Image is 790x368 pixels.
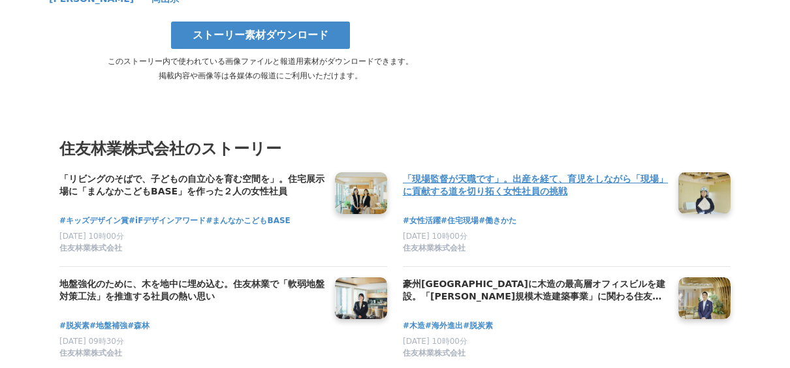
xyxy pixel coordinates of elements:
span: 住友林業株式会社 [403,243,466,254]
span: [DATE] 10時00分 [59,232,124,241]
h4: 地盤強化のために、木を地中に埋め込む。住友林業で「軟弱地盤対策工法」を推進する社員の熱い思い [59,277,324,304]
a: #森林 [127,320,150,332]
a: #海外進出 [425,320,463,332]
h3: 住友林業株式会社のストーリー [59,136,731,161]
a: 住友林業株式会社 [403,243,668,256]
a: #働きかた [479,215,516,227]
a: 地盤強化のために、木を地中に埋め込む。住友林業で「軟弱地盤対策工法」を推進する社員の熱い思い [59,277,324,305]
a: 住友林業株式会社 [403,348,668,361]
span: 住友林業株式会社 [59,348,122,359]
a: 「現場監督が天職です」。出産を経て、育児をしながら「現場」に貢献する道を切り拓く女性社員の挑戦 [403,172,668,200]
a: #まんなかこどもBASE [206,215,290,227]
span: 住友林業株式会社 [403,348,466,359]
a: #脱炭素 [59,320,89,332]
span: [DATE] 10時00分 [403,232,467,241]
a: #地盤補強 [89,320,127,332]
a: #キッズデザイン賞 [59,215,129,227]
a: #女性活躍 [403,215,441,227]
a: #住宅現場 [441,215,479,227]
h4: 「リビングのそばで、子どもの自立心を育む空間を」。住宅展示場に「まんなかこどもBASE」を作った２人の女性社員 [59,172,324,199]
a: ストーリー素材ダウンロード [171,22,350,49]
a: #iFデザインアワード [129,215,206,227]
h4: 「現場監督が天職です」。出産を経て、育児をしながら「現場」に貢献する道を切り拓く女性社員の挑戦 [403,172,668,199]
a: 住友林業株式会社 [59,243,324,256]
a: 住友林業株式会社 [59,348,324,361]
span: [DATE] 09時30分 [59,337,124,346]
a: #脱炭素 [463,320,493,332]
p: このストーリー内で使われている画像ファイルと報道用素材がダウンロードできます。 掲載内容や画像等は各媒体の報道にご利用いただけます。 [49,54,472,83]
a: #木造 [403,320,425,332]
a: 豪州[GEOGRAPHIC_DATA]に木造の最高層オフィスビルを建設。「[PERSON_NAME]規模木造建築事業」に関わる住友林業社員のキャリアと展望 [403,277,668,305]
a: 「リビングのそばで、子どもの自立心を育む空間を」。住宅展示場に「まんなかこどもBASE」を作った２人の女性社員 [59,172,324,200]
span: [DATE] 10時00分 [403,337,467,346]
h4: 豪州[GEOGRAPHIC_DATA]に木造の最高層オフィスビルを建設。「[PERSON_NAME]規模木造建築事業」に関わる住友林業社員のキャリアと展望 [403,277,668,304]
span: 住友林業株式会社 [59,243,122,254]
